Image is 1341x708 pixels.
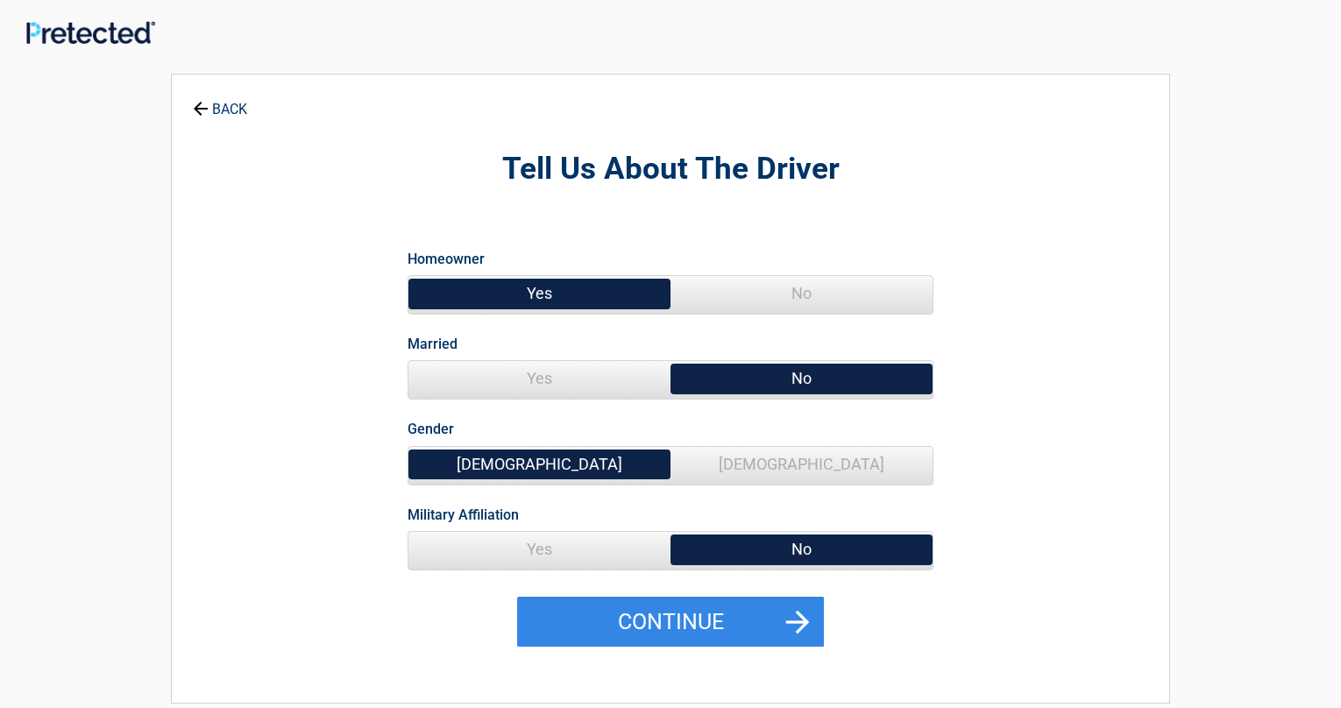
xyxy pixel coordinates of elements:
a: BACK [189,86,251,117]
label: Homeowner [408,247,485,271]
span: Yes [408,276,670,311]
label: Military Affiliation [408,503,519,527]
span: [DEMOGRAPHIC_DATA] [670,447,933,482]
label: Married [408,332,458,356]
span: Yes [408,361,670,396]
span: No [670,532,933,567]
label: Gender [408,417,454,441]
span: Yes [408,532,670,567]
span: [DEMOGRAPHIC_DATA] [408,447,670,482]
img: Main Logo [26,21,155,45]
span: No [670,361,933,396]
button: Continue [517,597,824,648]
span: No [670,276,933,311]
h2: Tell Us About The Driver [268,149,1073,190]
